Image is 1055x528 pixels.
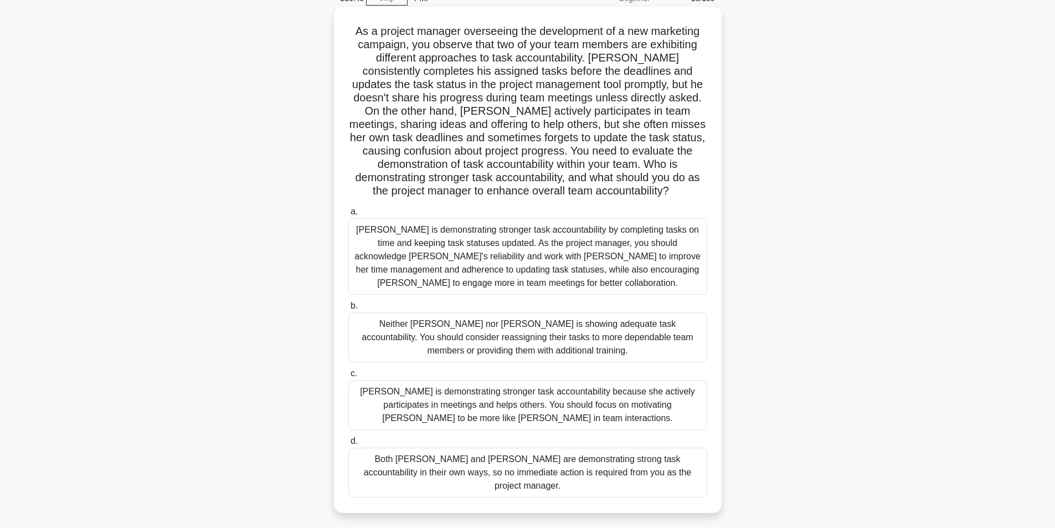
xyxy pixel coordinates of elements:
[351,301,358,310] span: b.
[347,24,708,198] h5: As a project manager overseeing the development of a new marketing campaign, you observe that two...
[348,312,707,362] div: Neither [PERSON_NAME] nor [PERSON_NAME] is showing adequate task accountability. You should consi...
[348,448,707,498] div: Both [PERSON_NAME] and [PERSON_NAME] are demonstrating strong task accountability in their own wa...
[348,380,707,430] div: [PERSON_NAME] is demonstrating stronger task accountability because she actively participates in ...
[351,436,358,445] span: d.
[351,207,358,216] span: a.
[351,368,357,378] span: c.
[348,218,707,295] div: [PERSON_NAME] is demonstrating stronger task accountability by completing tasks on time and keepi...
